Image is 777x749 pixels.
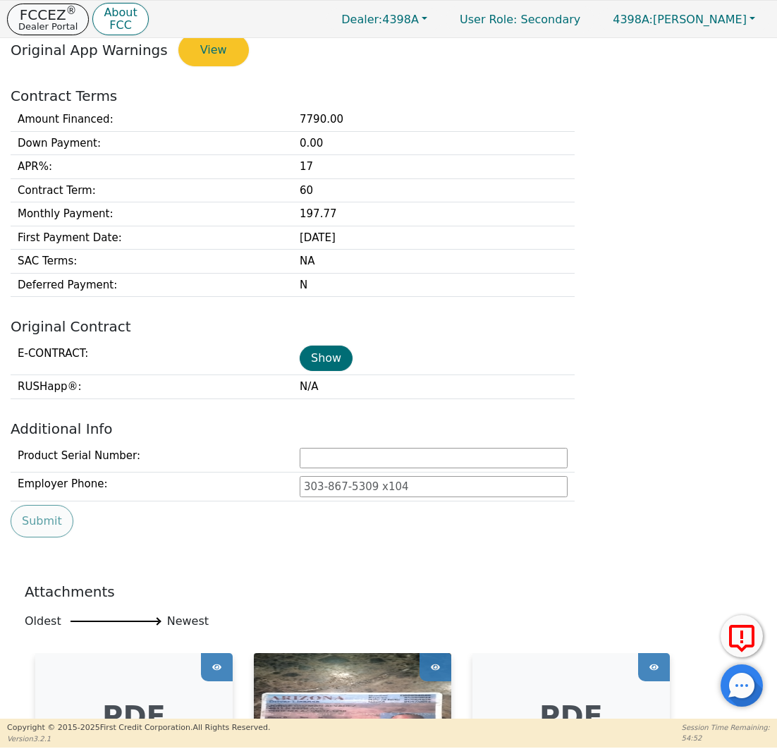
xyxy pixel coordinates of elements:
span: [PERSON_NAME] [613,13,747,26]
p: 54:52 [682,733,770,743]
a: User Role: Secondary [446,6,594,33]
span: Original App Warnings [11,42,168,59]
td: 60 [293,178,575,202]
span: User Role : [460,13,517,26]
p: Secondary [446,6,594,33]
td: Deferred Payment : [11,273,293,297]
h2: Attachments [25,583,752,600]
p: About [104,7,137,18]
td: Monthly Payment : [11,202,293,226]
button: Report Error to FCC [721,615,763,657]
button: 4398A:[PERSON_NAME] [598,8,770,30]
td: Amount Financed : [11,108,293,131]
td: 197.77 [293,202,575,226]
td: E-CONTRACT : [11,342,293,375]
td: Employer Phone: [11,473,293,501]
button: View [178,34,249,66]
td: Contract Term : [11,178,293,202]
td: NA [293,250,575,274]
p: Copyright © 2015- 2025 First Credit Corporation. [7,722,270,734]
input: 303-867-5309 x104 [300,476,568,497]
td: [DATE] [293,226,575,250]
sup: ® [66,4,77,17]
button: Dealer:4398A [326,8,442,30]
h2: Additional Info [11,420,766,437]
button: FCCEZ®Dealer Portal [7,4,89,35]
span: Oldest [25,613,61,630]
p: FCCEZ [18,8,78,22]
p: Dealer Portal [18,22,78,31]
td: 7790.00 [293,108,575,131]
span: All Rights Reserved. [192,723,270,732]
span: 4398A [341,13,419,26]
span: Newest [167,613,209,630]
td: Down Payment : [11,131,293,155]
td: First Payment Date : [11,226,293,250]
span: Dealer: [341,13,382,26]
p: FCC [104,20,137,31]
td: SAC Terms : [11,250,293,274]
p: Version 3.2.1 [7,733,270,744]
button: AboutFCC [92,3,148,36]
td: 0.00 [293,131,575,155]
span: 4398A: [613,13,653,26]
h2: Contract Terms [11,87,766,104]
td: 17 [293,155,575,179]
td: N/A [293,375,575,399]
td: N [293,273,575,297]
td: Product Serial Number: [11,444,293,473]
button: Show [300,346,353,371]
p: Session Time Remaining: [682,722,770,733]
td: APR% : [11,155,293,179]
h2: Original Contract [11,318,766,335]
td: RUSHapp® : [11,375,293,399]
